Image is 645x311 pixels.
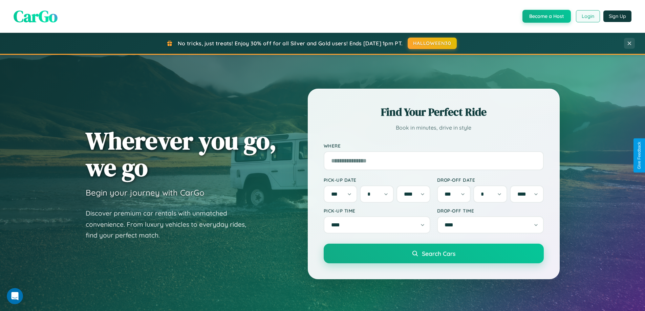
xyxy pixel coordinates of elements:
[324,244,544,263] button: Search Cars
[522,10,571,23] button: Become a Host
[324,123,544,133] p: Book in minutes, drive in style
[86,208,255,241] p: Discover premium car rentals with unmatched convenience. From luxury vehicles to everyday rides, ...
[324,177,430,183] label: Pick-up Date
[7,288,23,304] iframe: Intercom live chat
[637,142,642,169] div: Give Feedback
[437,208,544,214] label: Drop-off Time
[178,40,403,47] span: No tricks, just treats! Enjoy 30% off for all Silver and Gold users! Ends [DATE] 1pm PT.
[422,250,455,257] span: Search Cars
[86,127,277,181] h1: Wherever you go, we go
[14,5,58,27] span: CarGo
[603,10,631,22] button: Sign Up
[437,177,544,183] label: Drop-off Date
[86,187,205,198] h3: Begin your journey with CarGo
[408,38,457,49] button: HALLOWEEN30
[324,143,544,149] label: Where
[324,105,544,119] h2: Find Your Perfect Ride
[324,208,430,214] label: Pick-up Time
[576,10,600,22] button: Login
